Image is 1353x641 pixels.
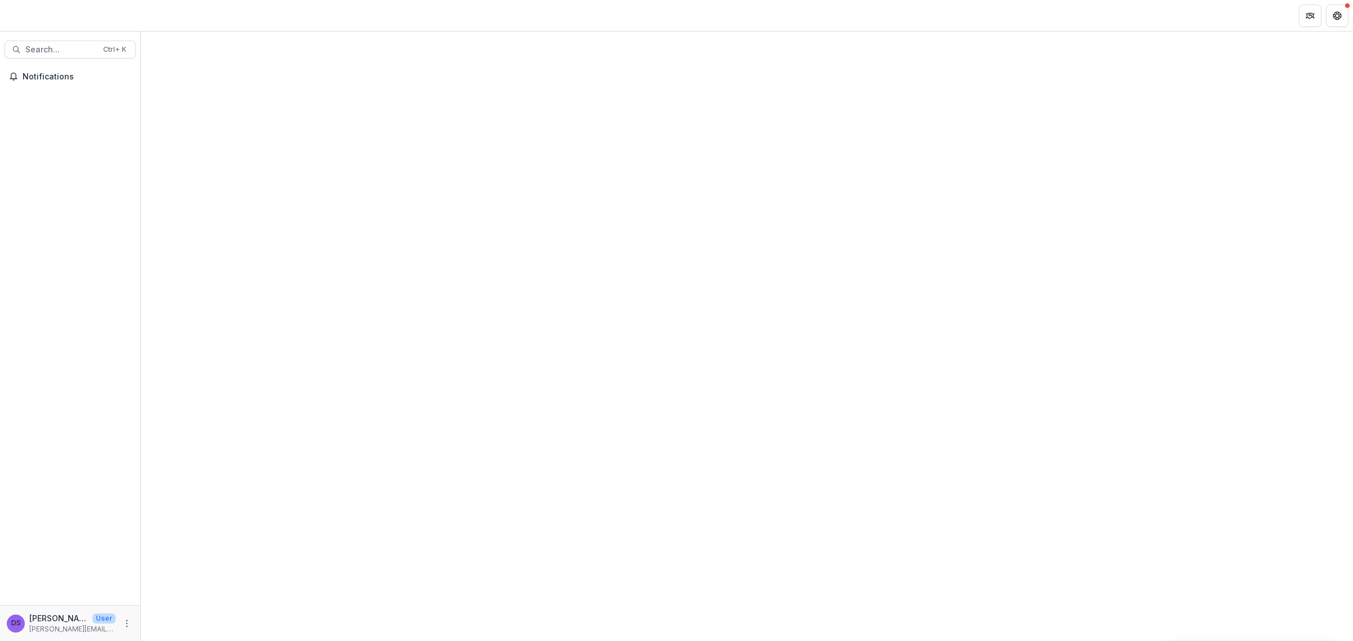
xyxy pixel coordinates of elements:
[5,68,136,86] button: Notifications
[23,72,131,82] span: Notifications
[11,620,21,627] div: Dr. Ana Smith
[29,624,116,634] p: [PERSON_NAME][EMAIL_ADDRESS][PERSON_NAME][DATE][DOMAIN_NAME]
[5,41,136,59] button: Search...
[145,7,193,24] nav: breadcrumb
[1299,5,1321,27] button: Partners
[92,613,116,624] p: User
[29,612,88,624] p: [PERSON_NAME]
[101,43,129,56] div: Ctrl + K
[25,45,96,55] span: Search...
[1326,5,1348,27] button: Get Help
[120,617,134,630] button: More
